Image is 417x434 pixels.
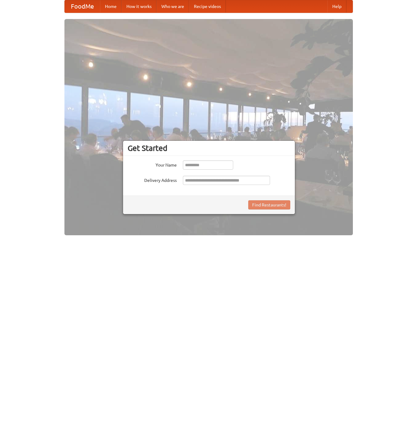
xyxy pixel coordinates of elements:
[248,200,290,209] button: Find Restaurants!
[122,0,156,13] a: How it works
[128,160,177,168] label: Your Name
[128,176,177,183] label: Delivery Address
[100,0,122,13] a: Home
[189,0,226,13] a: Recipe videos
[65,0,100,13] a: FoodMe
[128,144,290,153] h3: Get Started
[327,0,346,13] a: Help
[156,0,189,13] a: Who we are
